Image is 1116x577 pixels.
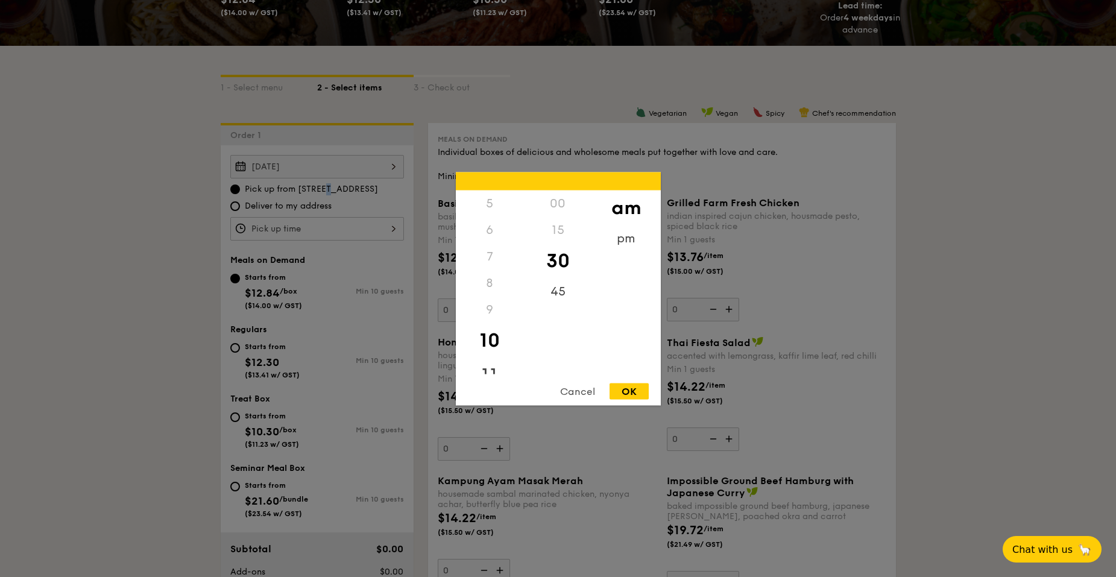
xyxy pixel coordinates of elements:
[610,383,649,399] div: OK
[1003,536,1102,563] button: Chat with us🦙
[456,270,524,296] div: 8
[548,383,607,399] div: Cancel
[592,225,660,251] div: pm
[1012,544,1073,555] span: Chat with us
[524,190,592,216] div: 00
[456,323,524,358] div: 10
[456,358,524,393] div: 11
[1077,543,1092,557] span: 🦙
[456,296,524,323] div: 9
[592,190,660,225] div: am
[524,278,592,304] div: 45
[456,243,524,270] div: 7
[524,216,592,243] div: 15
[456,190,524,216] div: 5
[524,243,592,278] div: 30
[456,216,524,243] div: 6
